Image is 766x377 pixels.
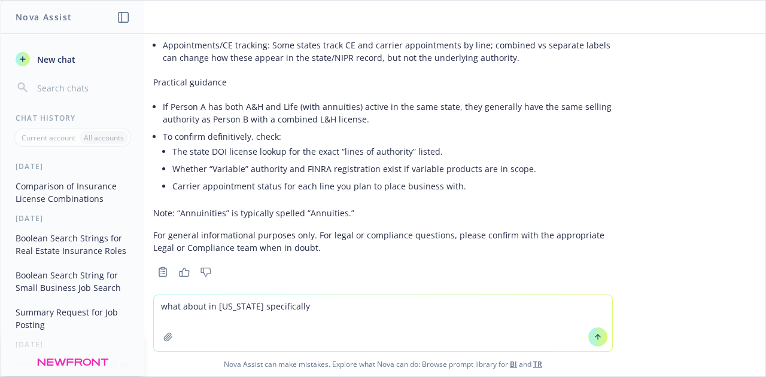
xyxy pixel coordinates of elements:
[35,79,130,96] input: Search chats
[154,295,612,351] textarea: what about in [US_STATE] specifically
[153,207,613,219] p: Note: “Annuinities” is typically spelled “Annuities.”
[163,36,613,66] li: Appointments/CE tracking: Some states track CE and carrier appointments by line; combined vs sepa...
[35,53,75,66] span: New chat
[1,113,144,123] div: Chat History
[1,161,144,171] div: [DATE]
[11,265,135,298] button: Boolean Search String for Small Business Job Search
[533,359,542,369] a: TR
[172,143,613,160] li: The state DOI license lookup for the exact “lines of authority” listed.
[157,266,168,277] svg: Copy to clipboard
[22,133,75,143] p: Current account
[1,339,144,350] div: [DATE]
[172,177,613,195] li: Carrier appointment status for each line you plan to place business with.
[11,48,135,70] button: New chat
[163,98,613,128] li: If Person A has both A&H and Life (with annuities) active in the same state, they generally have ...
[11,176,135,209] button: Comparison of Insurance License Combinations
[196,263,215,280] button: Thumbs down
[1,213,144,223] div: [DATE]
[172,160,613,177] li: Whether “Variable” authority and FINRA registration exist if variable products are in scope.
[11,228,135,260] button: Boolean Search Strings for Real Estate Insurance Roles
[5,352,761,376] span: Nova Assist can make mistakes. Explore what Nova can do: Browse prompt library for and
[11,302,135,335] button: Summary Request for Job Posting
[84,133,124,143] p: All accounts
[16,11,72,23] h1: Nova Assist
[153,229,613,254] p: For general informational purposes only. For legal or compliance questions, please confirm with t...
[510,359,517,369] a: BI
[163,128,613,197] li: To confirm definitively, check:
[153,76,613,88] p: Practical guidance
